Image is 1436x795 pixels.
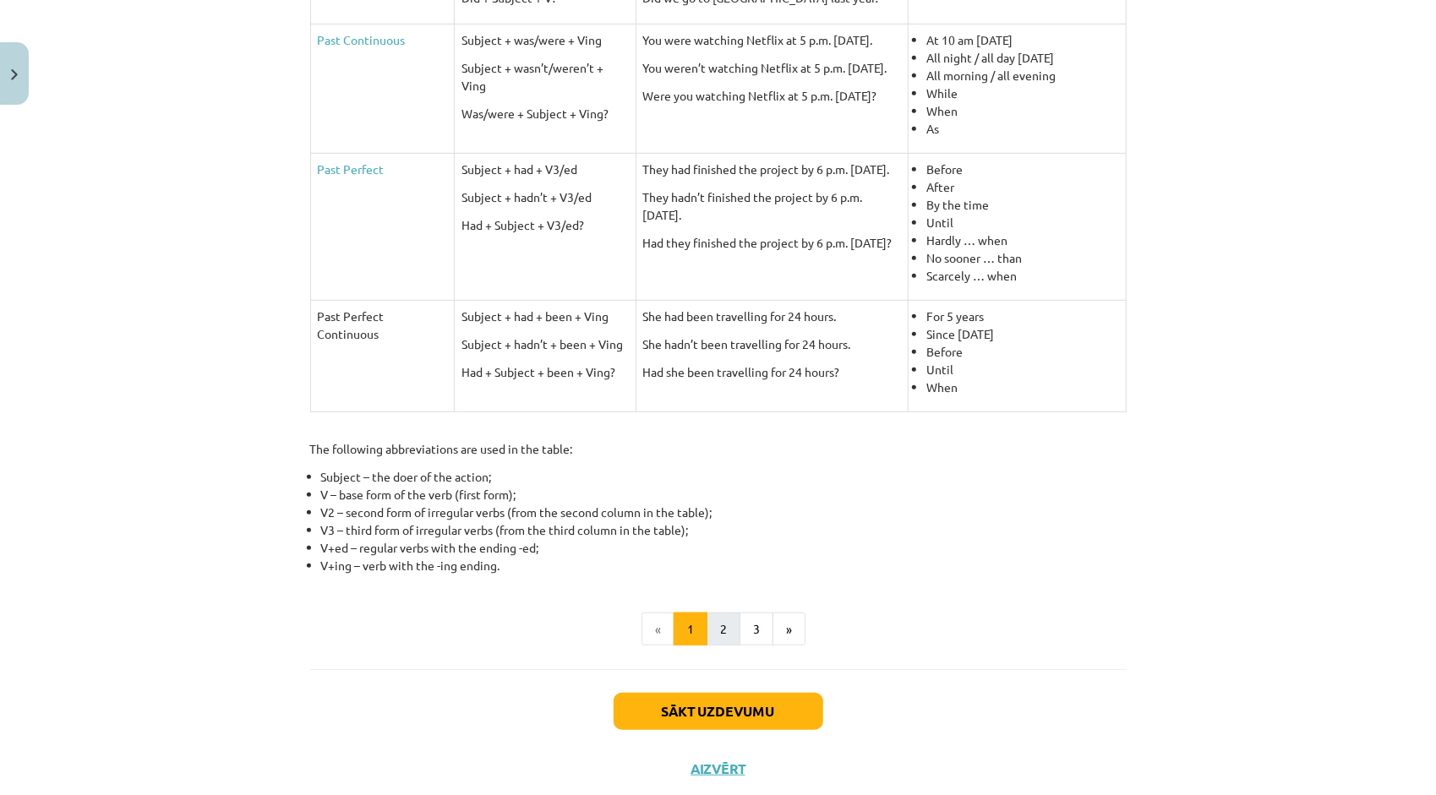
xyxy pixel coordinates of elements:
p: Were you watching Netflix at 5 p.m. [DATE]? [643,87,901,105]
p: Had + Subject + V3/ed? [461,216,629,234]
li: Subject – the doer of the action; [321,468,1127,486]
p: Subject + wasn’t/weren’t + Ving [461,59,629,95]
button: 3 [740,613,773,646]
li: When [926,102,1119,120]
button: 2 [707,613,740,646]
li: Until [926,361,1119,378]
button: 1 [674,613,707,646]
li: V – base form of the verb (first form); [321,486,1127,504]
button: Sākt uzdevumu [614,693,823,730]
p: They had finished the project by 6 p.m. [DATE]. [643,161,901,178]
li: All night / all day [DATE] [926,49,1119,67]
li: After [926,178,1119,196]
p: Subject + hadn’t + been + Ving [461,335,629,353]
img: icon-close-lesson-0947bae3869378f0d4975bcd49f059093ad1ed9edebbc8119c70593378902aed.svg [11,69,18,80]
li: Before [926,161,1119,178]
li: Until [926,214,1119,231]
p: Past Perfect Continuous [318,308,447,343]
p: Subject + had + V3/ed [461,161,629,178]
p: Was/were + Subject + Ving? [461,105,629,123]
li: By the time [926,196,1119,214]
p: Subject + had + been + Ving [461,308,629,325]
p: You weren’t watching Netflix at 5 p.m. [DATE]. [643,59,901,77]
a: Past Perfect [318,161,385,177]
p: She hadn’t been travelling for 24 hours. [643,335,901,353]
li: Before [926,343,1119,361]
p: You were watching Netflix at 5 p.m. [DATE]. [643,31,901,49]
li: Since [DATE] [926,325,1119,343]
li: As [926,120,1119,138]
p: She had been travelling for 24 hours. [643,308,901,325]
li: All morning / all evening [926,67,1119,84]
button: » [773,613,805,646]
li: While [926,84,1119,102]
p: They hadn’t finished the project by 6 p.m. [DATE]. [643,188,901,224]
li: For 5 years [926,308,1119,325]
li: V+ed – regular verbs with the ending -ed; [321,539,1127,557]
p: Subject + was/were + Ving [461,31,629,49]
p: Had they finished the project by 6 p.m. [DATE]? [643,234,901,252]
li: At 10 am [DATE] [926,31,1119,49]
li: V+ing – verb with the -ing ending. [321,557,1127,574]
p: Subject + hadn’t + V3/ed [461,188,629,206]
nav: Page navigation example [310,613,1127,646]
li: Scarcely … when [926,267,1119,285]
a: Past Continuous [318,32,406,47]
li: Hardly … when [926,231,1119,249]
li: When [926,378,1119,396]
li: No sooner … than [926,249,1119,267]
li: V3 – third form of irregular verbs (from the third column in the table); [321,521,1127,539]
p: Had she been travelling for 24 hours? [643,363,901,381]
li: V2 – second form of irregular verbs (from the second column in the table); [321,504,1127,521]
p: The following abbreviations are used in the table: [310,440,1127,458]
p: Had + Subject + been + Ving? [461,363,629,381]
button: Aizvērt [686,760,751,777]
